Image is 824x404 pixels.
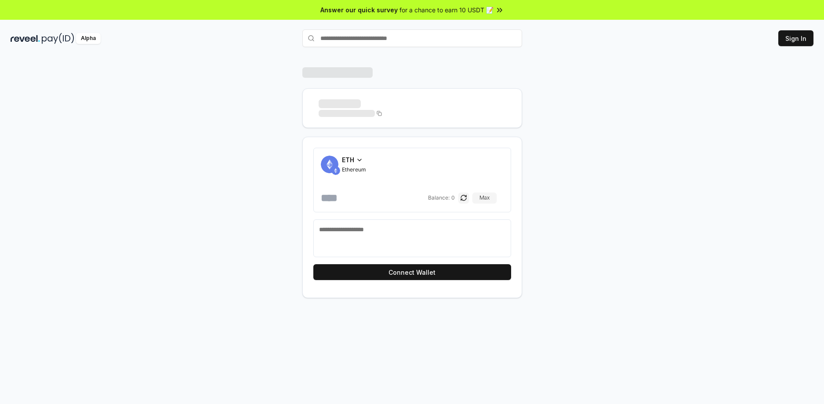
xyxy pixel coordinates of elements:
[399,5,494,15] span: for a chance to earn 10 USDT 📝
[320,5,398,15] span: Answer our quick survey
[76,33,101,44] div: Alpha
[11,33,40,44] img: reveel_dark
[472,193,497,203] button: Max
[428,194,450,201] span: Balance:
[342,166,366,173] span: Ethereum
[42,33,74,44] img: pay_id
[451,194,455,201] span: 0
[331,166,340,175] img: ETH.svg
[342,155,354,164] span: ETH
[778,30,813,46] button: Sign In
[313,264,511,280] button: Connect Wallet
